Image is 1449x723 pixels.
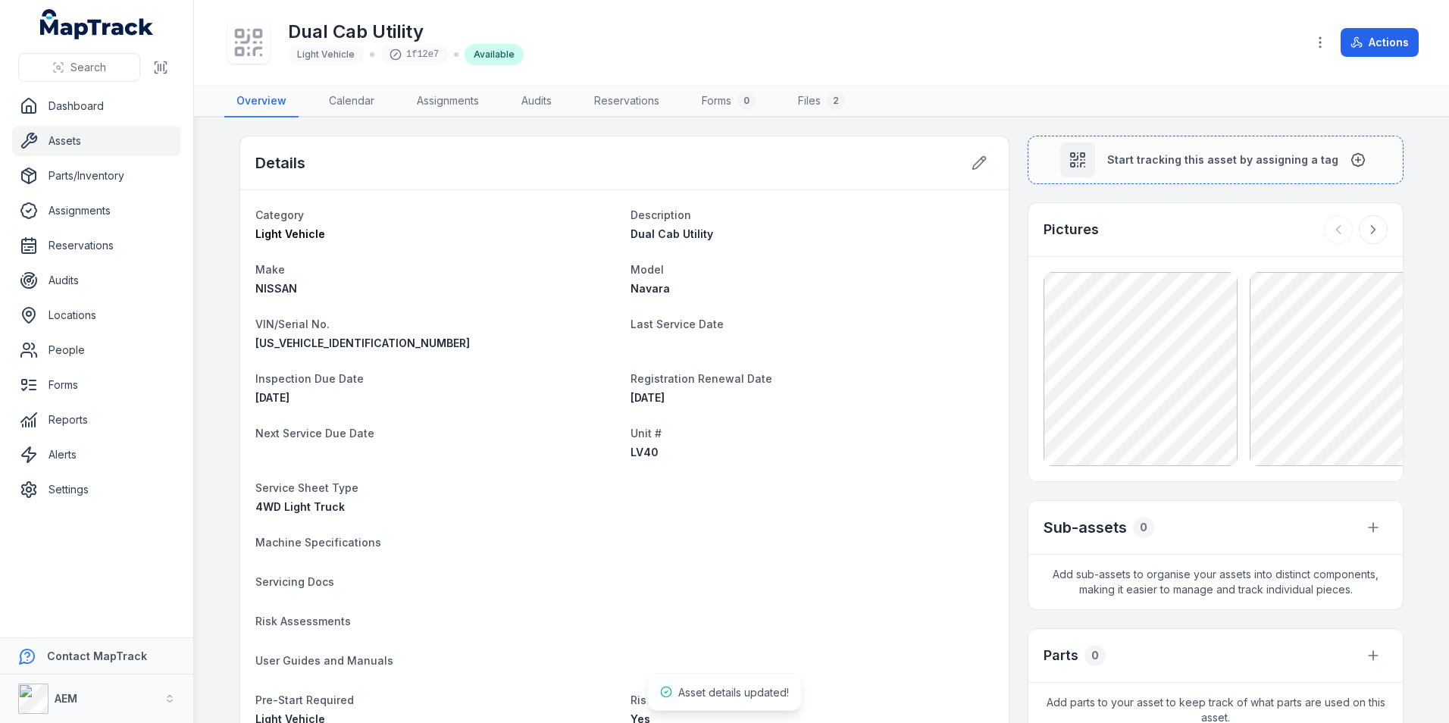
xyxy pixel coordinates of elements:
[1084,645,1106,666] div: 0
[631,282,670,295] span: Navara
[47,649,147,662] strong: Contact MapTrack
[1044,219,1099,240] h3: Pictures
[12,126,181,156] a: Assets
[582,86,671,117] a: Reservations
[288,20,524,44] h1: Dual Cab Utility
[40,9,154,39] a: MapTrack
[12,370,181,400] a: Forms
[12,300,181,330] a: Locations
[631,208,691,221] span: Description
[12,440,181,470] a: Alerts
[690,86,768,117] a: Forms0
[737,92,756,110] div: 0
[255,481,358,494] span: Service Sheet Type
[70,60,106,75] span: Search
[255,372,364,385] span: Inspection Due Date
[255,536,381,549] span: Machine Specifications
[12,230,181,261] a: Reservations
[255,654,393,667] span: User Guides and Manuals
[1044,645,1078,666] h3: Parts
[12,265,181,296] a: Audits
[631,427,662,440] span: Unit #
[12,335,181,365] a: People
[224,86,299,117] a: Overview
[12,196,181,226] a: Assignments
[12,474,181,505] a: Settings
[255,615,351,628] span: Risk Assessments
[55,692,77,705] strong: AEM
[405,86,491,117] a: Assignments
[255,391,289,404] time: 08/04/2029, 12:00:00 am
[12,161,181,191] a: Parts/Inventory
[255,318,330,330] span: VIN/Serial No.
[631,391,665,404] span: [DATE]
[255,282,297,295] span: NISSAN
[1028,555,1403,609] span: Add sub-assets to organise your assets into distinct components, making it easier to manage and t...
[255,152,305,174] h2: Details
[18,53,140,82] button: Search
[255,500,345,513] span: 4WD Light Truck
[255,427,374,440] span: Next Service Due Date
[465,44,524,65] div: Available
[297,49,355,60] span: Light Vehicle
[509,86,564,117] a: Audits
[255,693,354,706] span: Pre-Start Required
[827,92,845,110] div: 2
[631,693,770,706] span: Risk Assessment needed?
[1341,28,1419,57] button: Actions
[380,44,448,65] div: 1f12e7
[1028,136,1404,184] button: Start tracking this asset by assigning a tag
[12,405,181,435] a: Reports
[255,391,289,404] span: [DATE]
[631,263,664,276] span: Model
[1044,517,1127,538] h2: Sub-assets
[631,446,659,459] span: LV40
[12,91,181,121] a: Dashboard
[631,318,724,330] span: Last Service Date
[678,686,789,699] span: Asset details updated!
[255,263,285,276] span: Make
[786,86,857,117] a: Files2
[1107,152,1338,167] span: Start tracking this asset by assigning a tag
[255,227,325,240] span: Light Vehicle
[631,227,713,240] span: Dual Cab Utility
[631,372,772,385] span: Registration Renewal Date
[255,336,470,349] span: [US_VEHICLE_IDENTIFICATION_NUMBER]
[1133,517,1154,538] div: 0
[317,86,387,117] a: Calendar
[255,575,334,588] span: Servicing Docs
[255,208,304,221] span: Category
[631,391,665,404] time: 23/04/2026, 12:00:00 am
